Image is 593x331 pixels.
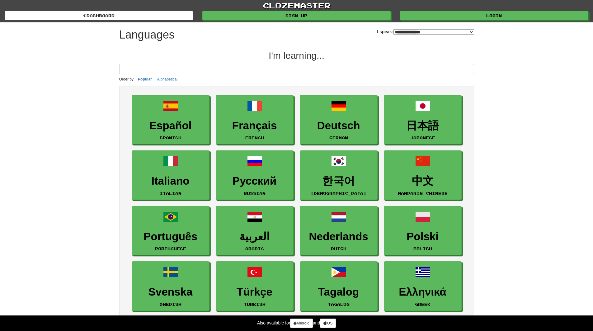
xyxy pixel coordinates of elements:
a: 日本語Japanese [384,95,462,145]
button: Popular [136,76,154,83]
h3: 한국어 [303,175,374,187]
a: TagalogTagalog [300,261,378,311]
h3: العربية [219,231,290,243]
small: Spanish [160,136,181,140]
h3: Italiano [135,175,206,187]
h3: Deutsch [303,120,374,132]
a: PortuguêsPortuguese [132,206,209,255]
button: Alphabetical [155,76,179,83]
h3: Nederlands [303,231,374,243]
select: I speak: [393,29,474,35]
a: ItalianoItalian [132,150,209,200]
small: Polish [413,246,432,251]
h3: Français [219,120,290,132]
a: 中文Mandarin Chinese [384,150,462,200]
a: Android [290,319,313,328]
a: 한국어[DEMOGRAPHIC_DATA] [300,150,378,200]
h3: Tagalog [303,286,374,298]
h3: Ελληνικά [387,286,458,298]
h3: Português [135,231,206,243]
small: German [329,136,348,140]
h3: Svenska [135,286,206,298]
small: Japanese [410,136,435,140]
small: Tagalog [328,302,350,306]
h2: I'm learning... [119,50,474,61]
a: DeutschGerman [300,95,378,145]
small: [DEMOGRAPHIC_DATA] [311,191,366,195]
small: Turkish [244,302,266,306]
small: Russian [244,191,266,195]
a: РусскийRussian [216,150,294,200]
small: Portuguese [155,246,186,251]
small: French [245,136,264,140]
a: iOS [320,319,336,328]
h3: Polski [387,231,458,243]
h3: 中文 [387,175,458,187]
a: Sign up [202,11,391,20]
label: I speak: [377,29,474,35]
a: dashboard [5,11,193,20]
a: PolskiPolish [384,206,462,255]
a: FrançaisFrench [216,95,294,145]
a: SvenskaSwedish [132,261,209,311]
h3: Türkçe [219,286,290,298]
small: Dutch [331,246,346,251]
h3: Español [135,120,206,132]
h3: Русский [219,175,290,187]
h1: Languages [119,29,175,41]
h3: 日本語 [387,120,458,132]
a: Login [400,11,588,20]
small: Greek [415,302,431,306]
a: العربيةArabic [216,206,294,255]
a: ΕλληνικάGreek [384,261,462,311]
small: Swedish [160,302,181,306]
small: Mandarin Chinese [398,191,448,195]
a: TürkçeTurkish [216,261,294,311]
small: Italian [160,191,181,195]
a: EspañolSpanish [132,95,209,145]
small: Arabic [245,246,264,251]
a: NederlandsDutch [300,206,378,255]
small: Order by: [119,77,135,81]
